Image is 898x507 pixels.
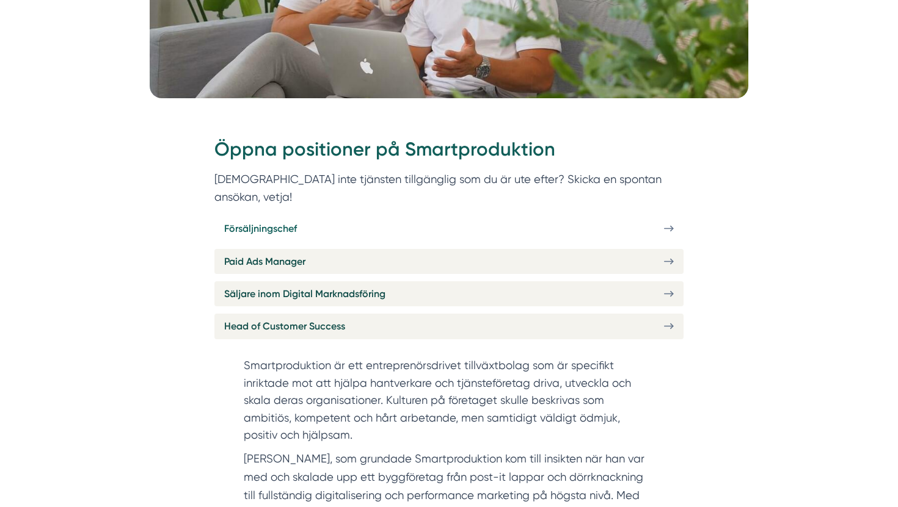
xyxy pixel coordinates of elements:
span: Head of Customer Success [224,318,345,334]
span: Paid Ads Manager [224,254,305,269]
a: Head of Customer Success [214,314,684,339]
a: Försäljningschef [214,216,684,241]
span: Säljare inom Digital Marknadsföring [224,286,385,301]
h2: Öppna positioner på Smartproduktion [214,136,684,170]
section: Smartproduktion är ett entreprenörsdrivet tillväxtbolag som är specifikt inriktade mot att hjälpa... [244,357,654,450]
span: Försäljningschef [224,221,297,236]
p: [DEMOGRAPHIC_DATA] inte tjänsten tillgänglig som du är ute efter? Skicka en spontan ansökan, vetja! [214,170,684,206]
a: Säljare inom Digital Marknadsföring [214,281,684,306]
a: Paid Ads Manager [214,249,684,274]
